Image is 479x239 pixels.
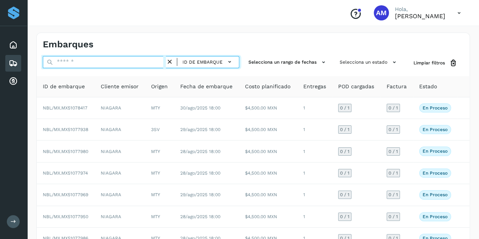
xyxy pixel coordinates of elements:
td: MTY [145,141,174,162]
td: 1 [297,141,332,162]
p: Hola, [395,6,445,12]
span: 0 / 1 [389,192,398,197]
span: NBL/MX.MX51077938 [43,127,88,132]
span: Origen [151,83,168,91]
div: Cuentas por cobrar [5,73,21,90]
td: NIAGARA [95,184,145,206]
span: NBL/MX.MX51077980 [43,149,88,154]
td: NIAGARA [95,206,145,228]
button: ID de embarque [180,56,236,67]
td: NIAGARA [95,119,145,141]
td: NIAGARA [95,141,145,162]
span: 0 / 1 [340,149,349,154]
span: NBL/MX.MX51077974 [43,170,88,176]
span: 0 / 1 [389,149,398,154]
span: Factura [387,83,407,91]
p: En proceso [423,192,448,197]
span: 0 / 1 [389,127,398,132]
p: Angele Monserrat Manriquez Bisuett [395,12,445,20]
td: MTY [145,162,174,184]
span: Limpiar filtros [413,59,445,66]
p: En proceso [423,214,448,219]
span: 0 / 1 [340,192,349,197]
span: 0 / 1 [389,214,398,219]
td: 1 [297,162,332,184]
span: 0 / 1 [340,127,349,132]
span: 28/ago/2025 18:00 [180,214,220,219]
td: $4,500.00 MXN [239,119,297,141]
span: Estado [419,83,437,91]
span: 0 / 1 [340,106,349,110]
span: NBL/MX.MX51078417 [43,105,87,111]
button: Selecciona un estado [337,56,401,69]
td: $4,500.00 MXN [239,97,297,119]
td: NIAGARA [95,162,145,184]
td: 1 [297,206,332,228]
span: POD cargadas [338,83,374,91]
p: En proceso [423,148,448,154]
div: Embarques [5,55,21,72]
td: MTY [145,184,174,206]
td: 1 [297,97,332,119]
span: 0 / 1 [389,171,398,175]
p: En proceso [423,127,448,132]
td: MTY [145,206,174,228]
span: 0 / 1 [340,171,349,175]
span: ID de embarque [43,83,85,91]
span: Fecha de embarque [180,83,232,91]
span: ID de embarque [183,59,223,66]
span: Entregas [303,83,326,91]
h4: Embarques [43,39,94,50]
td: $4,500.00 MXN [239,141,297,162]
td: 3SV [145,119,174,141]
td: MTY [145,97,174,119]
td: $4,500.00 MXN [239,206,297,228]
span: 0 / 1 [389,106,398,110]
span: 29/ago/2025 18:00 [180,192,220,197]
span: Costo planificado [245,83,290,91]
span: 0 / 1 [340,214,349,219]
span: 29/ago/2025 18:00 [180,127,220,132]
td: $4,500.00 MXN [239,184,297,206]
button: Limpiar filtros [407,56,463,70]
span: 28/ago/2025 18:00 [180,170,220,176]
div: Inicio [5,37,21,53]
td: $4,500.00 MXN [239,162,297,184]
button: Selecciona un rango de fechas [245,56,331,69]
span: Cliente emisor [101,83,139,91]
span: NBL/MX.MX51077969 [43,192,88,197]
p: En proceso [423,105,448,111]
p: En proceso [423,170,448,176]
td: 1 [297,119,332,141]
span: 28/ago/2025 18:00 [180,149,220,154]
span: 30/ago/2025 18:00 [180,105,220,111]
td: NIAGARA [95,97,145,119]
td: 1 [297,184,332,206]
span: NBL/MX.MX51077950 [43,214,88,219]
